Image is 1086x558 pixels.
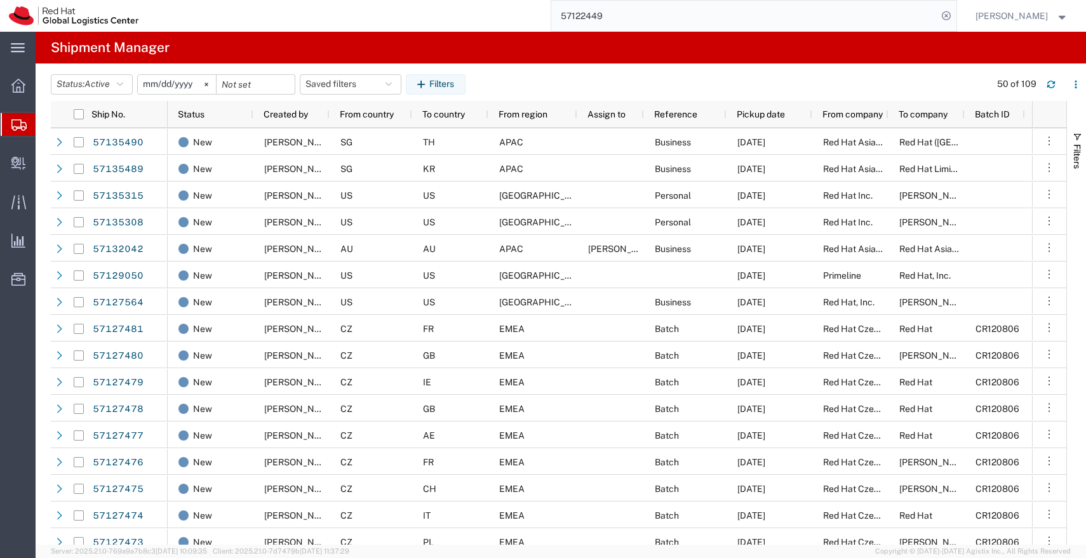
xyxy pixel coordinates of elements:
span: IE [423,377,431,387]
span: Assign to [587,109,626,119]
span: 10/14/2025 [737,297,765,307]
span: CZ [340,324,352,334]
span: Red Hat [899,510,932,521]
span: From country [340,109,394,119]
a: 57127474 [92,505,144,526]
span: Brian Minear [899,190,972,201]
span: Red Hat Czech s.r.o. [823,510,904,521]
span: To company [899,109,948,119]
span: EMEA [499,377,525,387]
span: 10/14/2025 [737,430,765,441]
span: AE [423,430,435,441]
span: CZ [340,430,352,441]
span: Ann Templeton [264,457,337,467]
span: Tammy Debo [264,297,337,307]
span: IT [423,510,431,521]
span: EMEA [499,350,525,361]
span: Red Hat Czech s.r.o. [823,324,904,334]
span: [DATE] 11:37:29 [300,547,349,555]
span: 10/14/2025 [737,484,765,494]
span: US [423,270,435,281]
span: Batch [655,350,679,361]
span: 10/14/2025 [737,190,765,201]
span: Business [655,297,691,307]
span: CZ [340,350,352,361]
span: Batch [655,430,679,441]
div: 50 of 109 [997,77,1036,91]
a: 57127478 [92,399,144,419]
span: 10/14/2025 [737,217,765,227]
span: Red Hat Czech s.r.o. [823,537,904,547]
span: To country [422,109,465,119]
span: Red Hat, Inc. [823,297,875,307]
span: APAC [499,164,523,174]
span: KR [423,164,435,174]
span: Red Hat (Thailand) Limited [899,137,1062,147]
span: TH [423,137,435,147]
span: CZ [340,457,352,467]
span: Status [178,109,204,119]
span: Red Hat Inc. [823,190,873,201]
span: Batch [655,404,679,414]
span: 10/14/2025 [737,350,765,361]
span: US [340,297,352,307]
span: Red Hat Czech s.r.o. [823,377,904,387]
span: Red Hat [899,430,932,441]
span: SG [340,137,352,147]
span: North America [499,190,590,201]
a: 57127477 [92,425,144,446]
h4: Shipment Manager [51,32,170,63]
span: APAC [499,137,523,147]
span: Personal [655,190,691,201]
span: Ann Templeton [264,510,337,521]
span: Client: 2025.21.0-7d7479b [213,547,349,555]
a: 57127481 [92,319,144,339]
span: FR [423,324,434,334]
span: EMEA [499,404,525,414]
span: CR120806 [975,377,1019,387]
span: Batch [655,457,679,467]
span: Red Hat Czech s.r.o. [823,350,904,361]
span: Kamil Sambor [899,537,972,547]
span: New [193,316,212,342]
input: Not set [138,75,216,94]
span: CR120806 [975,324,1019,334]
span: CZ [340,510,352,521]
span: David Cantrell [264,190,337,201]
span: Red Hat Asia-Pacific Pty Ltd [823,244,937,254]
span: 10/14/2025 [737,377,765,387]
span: Business [655,137,691,147]
span: North America [499,217,590,227]
span: Business [655,244,691,254]
span: EMEA [499,457,525,467]
span: New [193,209,212,236]
span: Batch [655,324,679,334]
a: 57127475 [92,479,144,499]
span: CR120806 [975,404,1019,414]
span: CR120806 [975,510,1019,521]
span: From company [822,109,883,119]
span: Red Hat, Inc. [899,270,951,281]
a: 57127564 [92,292,144,312]
span: Reference [654,109,697,119]
span: New [193,236,212,262]
span: CZ [340,484,352,494]
span: Ann Templeton [264,430,337,441]
span: Filters [1072,144,1082,169]
span: GB [423,350,435,361]
span: New [193,289,212,316]
a: 57127480 [92,345,144,366]
span: FR [423,457,434,467]
a: 57129050 [92,265,144,286]
span: Created by [264,109,308,119]
span: Batch [655,537,679,547]
span: New [193,529,212,555]
span: New [193,422,212,449]
span: CR120806 [975,457,1019,467]
span: US [423,217,435,227]
span: New [193,502,212,529]
span: EMEA [499,537,525,547]
span: Manon Champagne [899,484,972,494]
span: EMEA [499,484,525,494]
span: CR120806 [975,537,1019,547]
